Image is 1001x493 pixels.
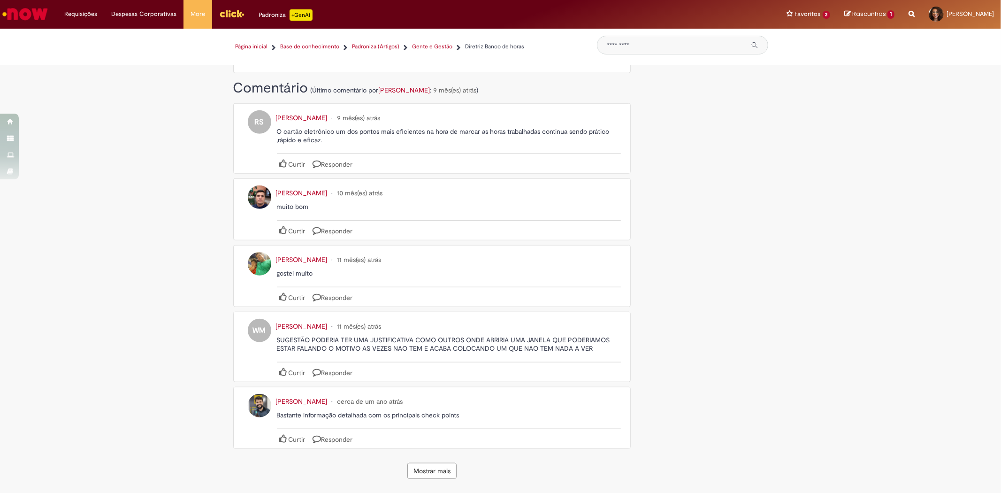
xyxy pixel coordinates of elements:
button: Responder [310,221,356,240]
img: click_logo_yellow_360x200.png [219,7,245,21]
time: 18/11/2024 18:17:41 [434,86,477,94]
span: Requisições [64,9,97,19]
span: 10 mês(es) atrás [337,189,383,197]
span: 11 mês(es) atrás [337,322,382,331]
p: gostei muito [277,269,621,277]
a: [PERSON_NAME] [271,189,329,197]
div: Comentário de Rodiney Costa Da Silva [233,103,631,174]
button: Responder [310,154,356,173]
div: Comentário de Francisco Rogevaldo Fontinele Sousa [233,245,631,307]
div: Comentário [233,33,631,493]
button: Mostrar mais [407,463,457,479]
a: [PERSON_NAME] [271,322,329,331]
p: +GenAi [290,9,313,21]
button: Responder [310,362,356,382]
span: cerca de um ano atrás [337,397,403,406]
time: 20/10/2024 23:34:57 [337,189,383,197]
span: 11 mês(es) atrás [337,255,382,264]
time: 18/11/2024 18:17:41 [337,114,381,122]
span: RS [255,115,264,130]
h2: Comentário [233,79,308,97]
span: Despesas Corporativas [111,9,176,19]
span: Rascunhos [852,9,886,18]
span: 1 [887,10,894,19]
span: [PERSON_NAME] [271,322,328,331]
span: [PERSON_NAME] [271,114,328,122]
a: Base de conhecimento [281,43,340,51]
time: 26/06/2024 14:10:23 [337,397,403,406]
time: 16/10/2024 20:51:08 [337,322,382,331]
span: • [329,322,336,331]
a: [PERSON_NAME] [379,86,430,94]
time: 17/10/2024 07:36:02 [337,255,382,264]
p: SUGESTÃO PODERIA TER UMA JUSTIFICATIVA COMO OUTROS ONDE ABRIRIA UMA JANELA QUE PODERIAMOS ESTAR F... [277,336,621,353]
span: WM [253,323,266,338]
span: • [329,189,336,197]
span: • [329,397,336,406]
div: Padroniza [259,9,313,21]
p: muito bom [277,202,621,211]
a: [PERSON_NAME] [271,114,329,122]
a: Rascunhos [844,10,894,19]
span: Diretriz Banco de horas [466,43,525,50]
button: Curtir [277,287,308,307]
a: [PERSON_NAME] [271,255,329,264]
span: • [329,114,336,122]
button: Curtir [277,154,308,173]
button: Curtir [277,429,308,448]
span: ) [311,86,479,94]
span: (Último comentário por : [311,86,432,94]
button: Responder [310,287,356,307]
p: O cartão eletrônico um dos pontos mais eficientes na hora de marcar as horas trabalhadas continua... [277,127,621,144]
span: Favoritos [795,9,821,19]
span: 9 mês(es) atrás [337,114,381,122]
div: Comentário de Fabio Evaldo Da Rosa [233,178,631,240]
div: Comentário de Thiago Da Silva Ramos Justino [233,387,631,449]
a: [PERSON_NAME] [271,397,329,406]
a: Página inicial [236,43,268,51]
div: Comentário de Wagner Mantovani [233,312,631,382]
span: • [329,255,336,264]
span: [PERSON_NAME] [271,397,328,406]
a: Padroniza (Artigos) [352,43,400,51]
p: Bastante informação detalhada com os principais check points [277,411,621,419]
span: [PERSON_NAME] [947,10,994,18]
button: Curtir [277,221,308,240]
a: Gente e Gestão [413,43,453,51]
img: ServiceNow [1,5,49,23]
span: [PERSON_NAME] [271,189,328,197]
span: 9 mês(es) atrás [434,86,477,94]
button: Curtir [277,362,308,382]
span: [PERSON_NAME] [271,255,328,264]
span: More [191,9,205,19]
div: Comentário [233,103,631,449]
span: 2 [823,11,831,19]
button: Responder [310,429,356,448]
